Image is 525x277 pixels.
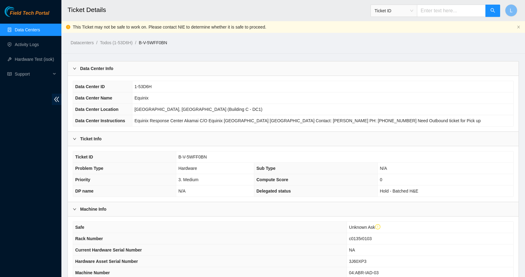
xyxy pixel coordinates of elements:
[75,248,142,252] span: Current Hardware Serial Number
[52,94,61,105] span: double-left
[134,107,262,112] span: [GEOGRAPHIC_DATA], [GEOGRAPHIC_DATA] (Building C - DC1)
[417,5,486,17] input: Enter text here...
[135,40,136,45] span: /
[75,177,90,182] span: Priority
[75,259,138,264] span: Hardware Asset Serial Number
[75,96,112,100] span: Data Center Name
[68,202,519,216] div: Machine Info
[75,118,125,123] span: Data Center Instructions
[75,225,84,230] span: Safe
[490,8,495,14] span: search
[7,72,12,76] span: read
[380,189,418,193] span: Hold - Batched H&E
[71,40,94,45] a: Datacenters
[75,189,94,193] span: DP name
[100,40,133,45] a: Todos (1-53D6H)
[517,25,520,29] button: close
[380,177,382,182] span: 0
[80,206,107,213] b: Machine Info
[68,61,519,76] div: Data Center Info
[349,248,355,252] span: NA
[75,154,93,159] span: Ticket ID
[139,40,167,45] a: B-V-5WFF0BN
[96,40,97,45] span: /
[178,154,207,159] span: B-V-5WFF0BN
[5,6,31,17] img: Akamai Technologies
[256,166,275,171] span: Sub Type
[75,270,110,275] span: Machine Number
[73,67,76,70] span: right
[134,118,481,123] span: Equinix Response Center Akamai C/O Equinix [GEOGRAPHIC_DATA] [GEOGRAPHIC_DATA] Contact: [PERSON_N...
[10,10,49,16] span: Field Tech Portal
[75,166,103,171] span: Problem Type
[256,189,291,193] span: Delegated status
[178,166,197,171] span: Hardware
[80,135,102,142] b: Ticket Info
[68,132,519,146] div: Ticket Info
[256,177,288,182] span: Compute Score
[178,189,185,193] span: N/A
[80,65,113,72] b: Data Center Info
[349,225,380,230] span: Unknown Ask
[349,236,372,241] span: c0135r0103
[75,84,105,89] span: Data Center ID
[134,84,152,89] span: 1-53D6H
[510,7,513,14] span: L
[134,96,149,100] span: Equinix
[73,137,76,141] span: right
[349,259,367,264] span: 3J60XP3
[505,4,517,17] button: L
[178,177,198,182] span: 3. Medium
[380,166,387,171] span: N/A
[375,224,381,230] span: exclamation-circle
[15,27,40,32] a: Data Centers
[15,57,54,62] a: Hardware Test (isok)
[75,236,103,241] span: Rack Number
[15,42,39,47] a: Activity Logs
[15,68,51,80] span: Support
[75,107,119,112] span: Data Center Location
[485,5,500,17] button: search
[73,207,76,211] span: right
[349,270,379,275] span: 04:ABR-IAD-03
[5,11,49,19] a: Akamai TechnologiesField Tech Portal
[375,6,413,15] span: Ticket ID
